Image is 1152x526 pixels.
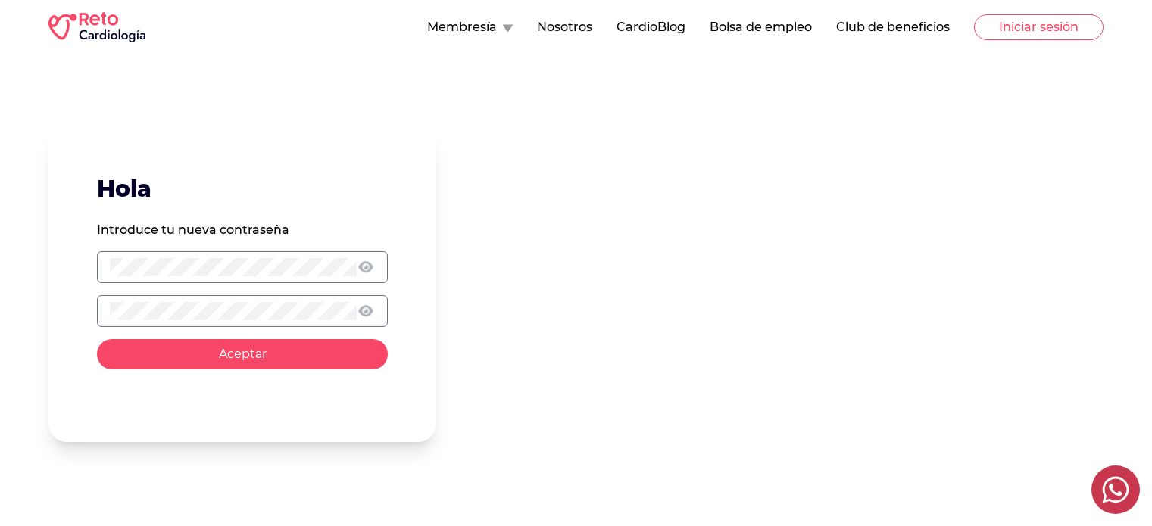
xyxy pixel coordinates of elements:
button: CardioBlog [617,18,685,36]
button: Iniciar sesión [974,14,1104,40]
button: Bolsa de empleo [710,18,812,36]
button: Aceptar [97,339,388,369]
p: Introduce tu nueva contraseña [97,221,388,239]
button: Club de beneficios [836,18,950,36]
button: Nosotros [537,18,592,36]
span: Aceptar [219,347,267,361]
button: Membresía [427,18,513,36]
h2: Hola [97,176,388,203]
img: RETO Cardio Logo [48,12,145,42]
